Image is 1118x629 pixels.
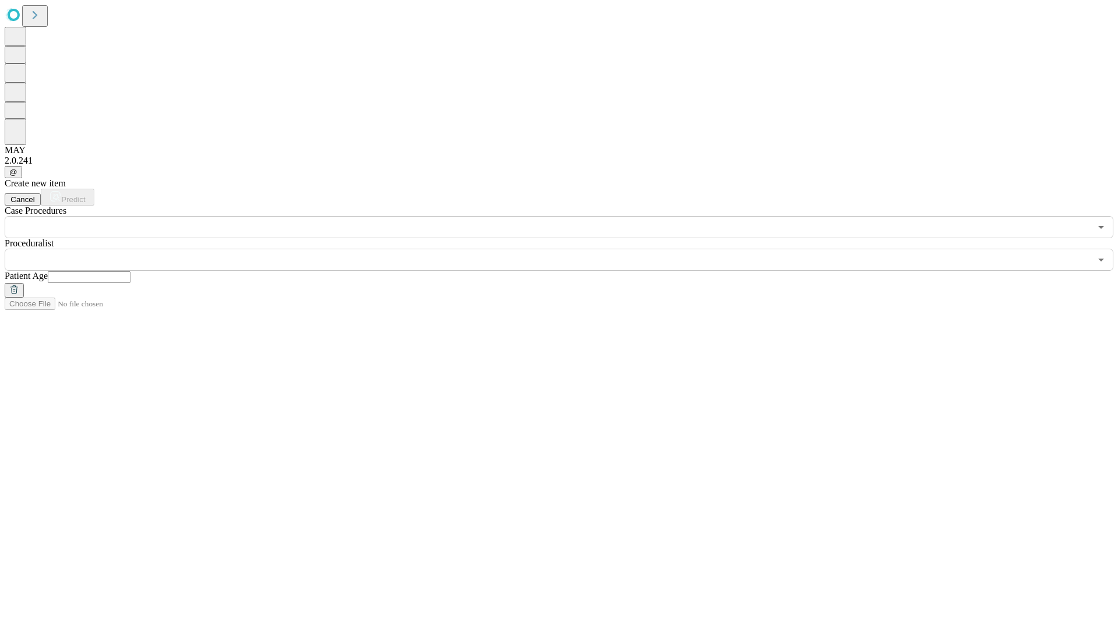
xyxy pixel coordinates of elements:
[41,189,94,206] button: Predict
[5,271,48,281] span: Patient Age
[10,195,35,204] span: Cancel
[5,206,66,215] span: Scheduled Procedure
[61,195,85,204] span: Predict
[5,166,22,178] button: @
[1093,252,1109,268] button: Open
[5,238,54,248] span: Proceduralist
[5,156,1113,166] div: 2.0.241
[9,168,17,176] span: @
[5,193,41,206] button: Cancel
[5,178,66,188] span: Create new item
[1093,219,1109,235] button: Open
[5,145,1113,156] div: MAY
